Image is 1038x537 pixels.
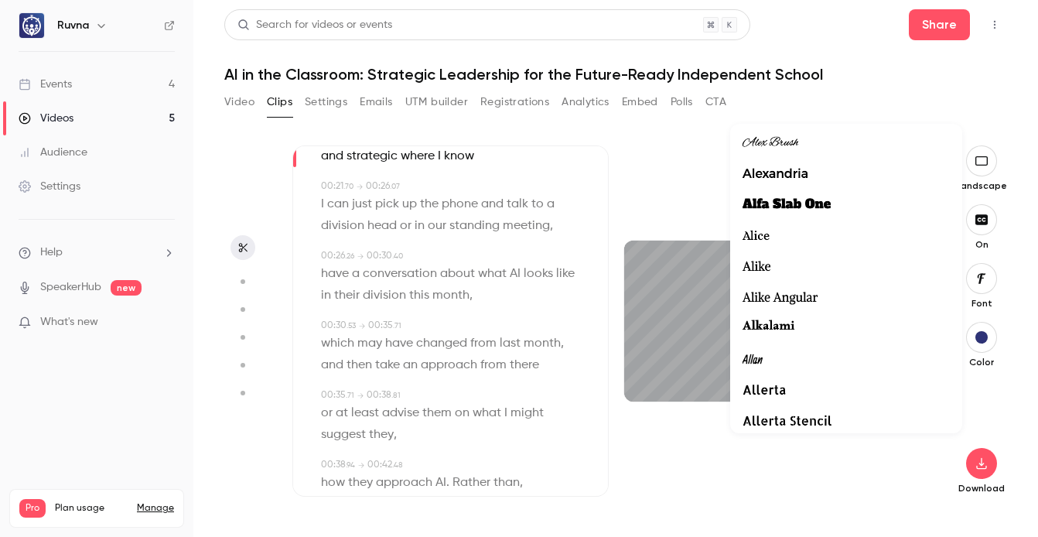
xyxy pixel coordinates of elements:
span: Allerta Stencil [743,412,831,432]
span: Alice [743,226,770,246]
span: Alike Angular [743,288,818,308]
span: Alexandria [743,164,808,184]
span: Alfa Slab One [743,195,831,215]
span: Alex Brush [743,133,798,153]
span: Allan [743,350,763,370]
span: Alkalami [743,319,794,339]
span: Alike [743,257,770,277]
span: Allerta [743,381,786,401]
